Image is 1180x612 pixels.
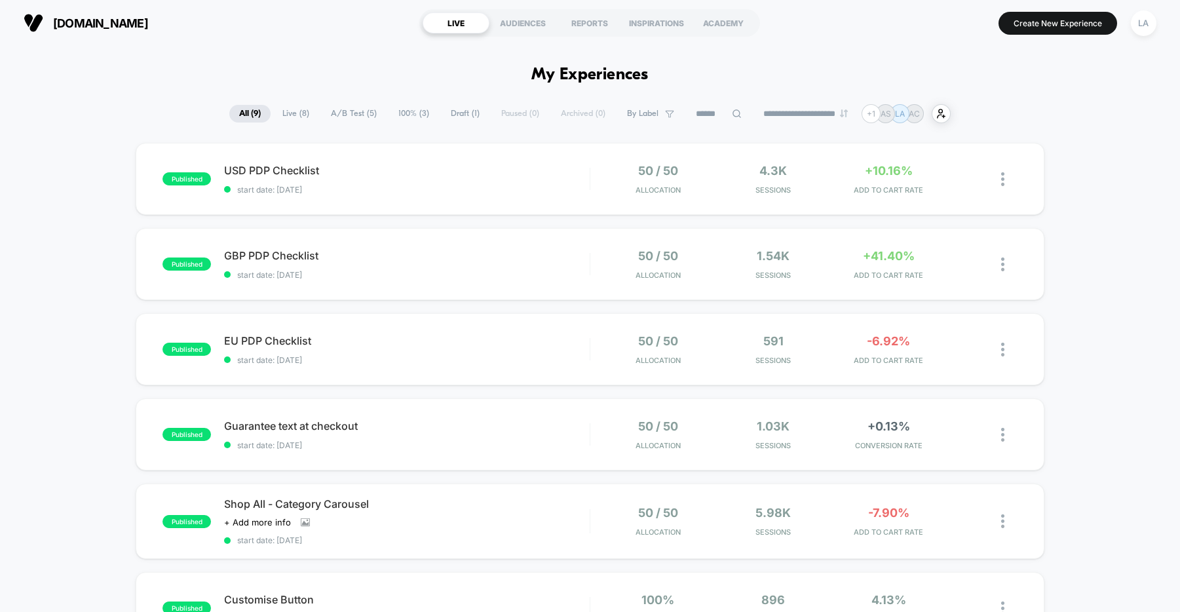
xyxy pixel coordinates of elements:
[389,105,439,123] span: 100% ( 3 )
[840,109,848,117] img: end
[719,441,828,450] span: Sessions
[1001,343,1004,356] img: close
[20,12,152,33] button: [DOMAIN_NAME]
[441,105,489,123] span: Draft ( 1 )
[638,334,678,348] span: 50 / 50
[1001,514,1004,528] img: close
[719,356,828,365] span: Sessions
[834,527,943,537] span: ADD TO CART RATE
[638,419,678,433] span: 50 / 50
[690,12,757,33] div: ACADEMY
[224,164,590,177] span: USD PDP Checklist
[1131,10,1156,36] div: LA
[636,441,681,450] span: Allocation
[638,249,678,263] span: 50 / 50
[162,343,211,356] span: published
[719,185,828,195] span: Sessions
[489,12,556,33] div: AUDIENCES
[641,593,674,607] span: 100%
[224,249,590,262] span: GBP PDP Checklist
[224,185,590,195] span: start date: [DATE]
[224,593,590,606] span: Customise Button
[556,12,623,33] div: REPORTS
[763,334,784,348] span: 591
[719,271,828,280] span: Sessions
[224,334,590,347] span: EU PDP Checklist
[636,185,681,195] span: Allocation
[834,441,943,450] span: CONVERSION RATE
[24,13,43,33] img: Visually logo
[834,185,943,195] span: ADD TO CART RATE
[909,109,920,119] p: AC
[834,271,943,280] span: ADD TO CART RATE
[757,249,790,263] span: 1.54k
[719,527,828,537] span: Sessions
[867,419,910,433] span: +0.13%
[1001,258,1004,271] img: close
[1001,428,1004,442] img: close
[638,506,678,520] span: 50 / 50
[224,517,291,527] span: + Add more info
[224,535,590,545] span: start date: [DATE]
[868,506,909,520] span: -7.90%
[871,593,906,607] span: 4.13%
[224,355,590,365] span: start date: [DATE]
[761,593,785,607] span: 896
[865,164,913,178] span: +10.16%
[999,12,1117,35] button: Create New Experience
[834,356,943,365] span: ADD TO CART RATE
[162,172,211,185] span: published
[273,105,319,123] span: Live ( 8 )
[757,419,790,433] span: 1.03k
[881,109,891,119] p: AS
[162,515,211,528] span: published
[636,527,681,537] span: Allocation
[224,270,590,280] span: start date: [DATE]
[636,271,681,280] span: Allocation
[1001,172,1004,186] img: close
[636,356,681,365] span: Allocation
[867,334,910,348] span: -6.92%
[53,16,148,30] span: [DOMAIN_NAME]
[1127,10,1160,37] button: LA
[638,164,678,178] span: 50 / 50
[423,12,489,33] div: LIVE
[224,497,590,510] span: Shop All - Category Carousel
[759,164,787,178] span: 4.3k
[229,105,271,123] span: All ( 9 )
[162,258,211,271] span: published
[895,109,905,119] p: LA
[863,249,915,263] span: +41.40%
[224,419,590,432] span: Guarantee text at checkout
[321,105,387,123] span: A/B Test ( 5 )
[755,506,791,520] span: 5.98k
[224,440,590,450] span: start date: [DATE]
[862,104,881,123] div: + 1
[623,12,690,33] div: INSPIRATIONS
[162,428,211,441] span: published
[531,66,649,85] h1: My Experiences
[627,109,658,119] span: By Label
